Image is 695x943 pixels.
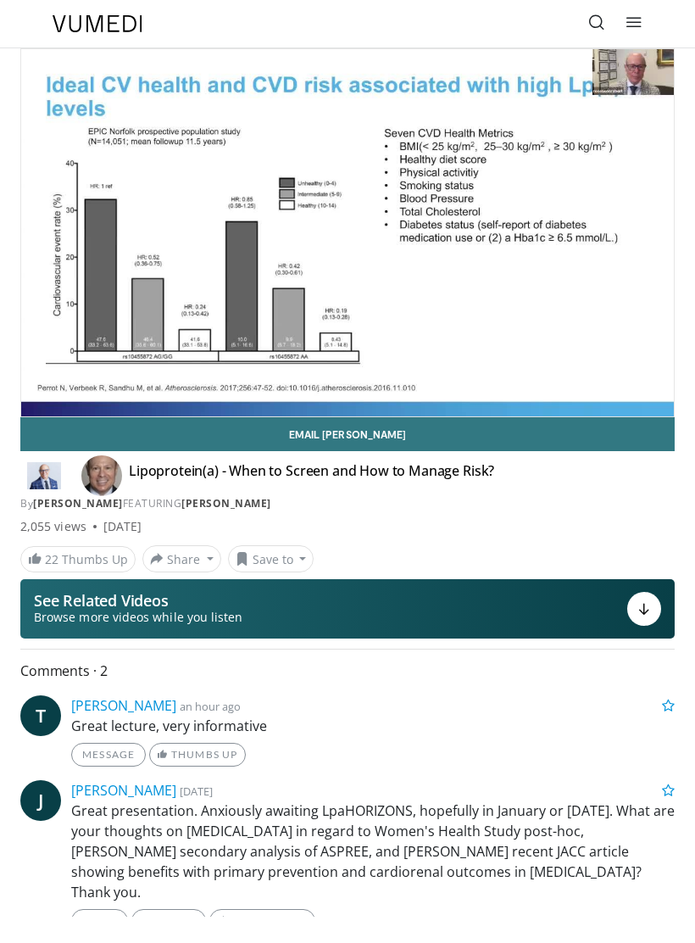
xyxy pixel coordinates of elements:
img: Dr. Robert S. Rosenson [20,462,68,489]
span: 2,055 views [20,518,86,535]
button: Share [142,545,221,572]
button: See Related Videos Browse more videos while you listen [20,579,675,639]
video-js: Video Player [21,49,674,416]
a: [PERSON_NAME] [71,781,176,800]
div: [DATE] [103,518,142,535]
a: Message [71,743,146,767]
h4: Lipoprotein(a) - When to Screen and How to Manage Risk? [129,462,494,489]
a: T [20,695,61,736]
img: Avatar [81,455,122,496]
small: an hour ago [180,699,241,714]
a: [PERSON_NAME] [71,696,176,715]
p: Great lecture, very informative [71,716,675,736]
a: Message [131,909,206,933]
small: [DATE] [180,784,213,799]
span: Comments 2 [20,660,675,682]
a: J [20,780,61,821]
p: See Related Videos [34,592,242,609]
span: 22 [45,551,58,567]
a: Thumbs Up [149,743,245,767]
p: Great presentation. Anxiously awaiting LpaHORIZONS, hopefully in January or [DATE]. What are your... [71,801,675,902]
a: [PERSON_NAME] [181,496,271,511]
button: Save to [228,545,314,572]
div: By FEATURING [20,496,675,511]
a: [PERSON_NAME] [33,496,123,511]
a: 1 Thumbs Up [209,909,315,933]
span: 1 [231,914,238,927]
a: Email [PERSON_NAME] [20,417,675,451]
img: VuMedi Logo [53,15,142,32]
span: Browse more videos while you listen [34,609,242,626]
a: 22 Thumbs Up [20,546,136,572]
a: Reply [71,909,128,933]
